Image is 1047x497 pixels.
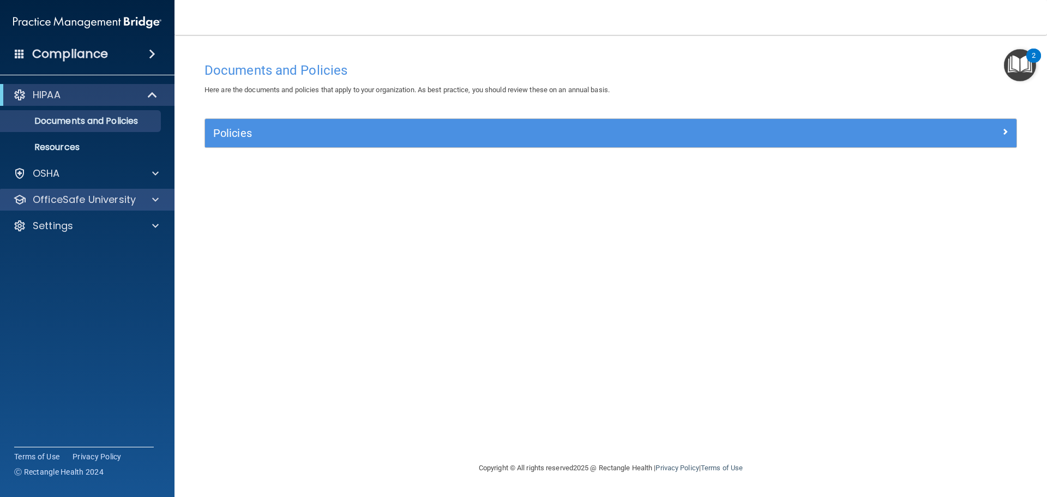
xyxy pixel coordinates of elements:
a: Settings [13,219,159,232]
a: OfficeSafe University [13,193,159,206]
span: Here are the documents and policies that apply to your organization. As best practice, you should... [204,86,610,94]
p: Resources [7,142,156,153]
h4: Compliance [32,46,108,62]
a: Privacy Policy [73,451,122,462]
p: Settings [33,219,73,232]
a: Terms of Use [14,451,59,462]
a: HIPAA [13,88,158,101]
iframe: Drift Widget Chat Controller [858,420,1034,463]
p: OSHA [33,167,60,180]
div: Copyright © All rights reserved 2025 @ Rectangle Health | | [412,451,810,486]
a: Terms of Use [701,464,743,472]
a: Privacy Policy [655,464,699,472]
img: PMB logo [13,11,161,33]
p: HIPAA [33,88,61,101]
h5: Policies [213,127,805,139]
a: OSHA [13,167,159,180]
div: 2 [1032,56,1036,70]
p: Documents and Policies [7,116,156,127]
span: Ⓒ Rectangle Health 2024 [14,466,104,477]
h4: Documents and Policies [204,63,1017,77]
a: Policies [213,124,1008,142]
p: OfficeSafe University [33,193,136,206]
button: Open Resource Center, 2 new notifications [1004,49,1036,81]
